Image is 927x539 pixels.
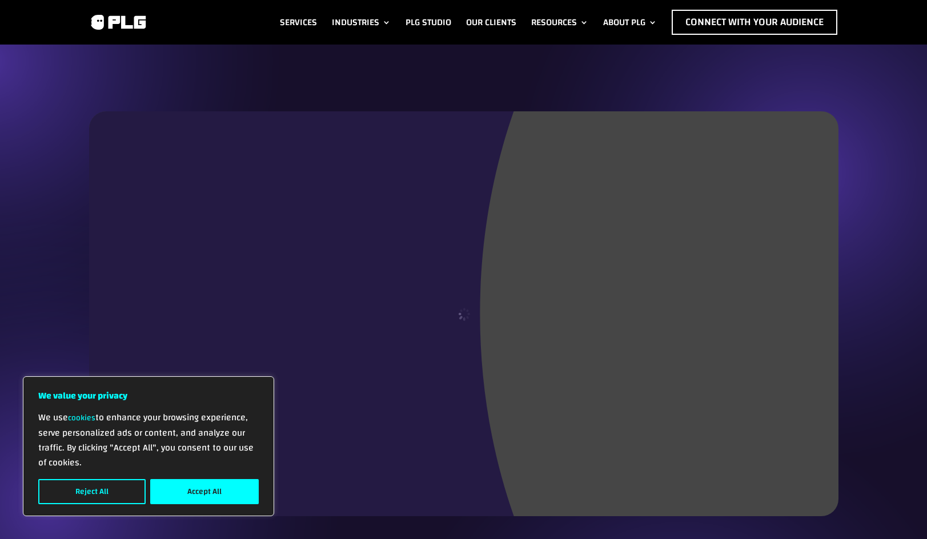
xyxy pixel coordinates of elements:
a: PLG Studio [406,10,451,35]
div: We value your privacy [23,376,274,516]
button: Reject All [38,479,146,504]
a: About PLG [603,10,657,35]
a: cookies [68,411,95,425]
a: Connect with Your Audience [672,10,837,35]
a: Industries [332,10,391,35]
p: We use to enhance your browsing experience, serve personalized ads or content, and analyze our tr... [38,410,259,470]
button: Accept All [150,479,259,504]
a: Our Clients [466,10,516,35]
a: Resources [531,10,588,35]
a: Services [280,10,317,35]
p: We value your privacy [38,388,259,403]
